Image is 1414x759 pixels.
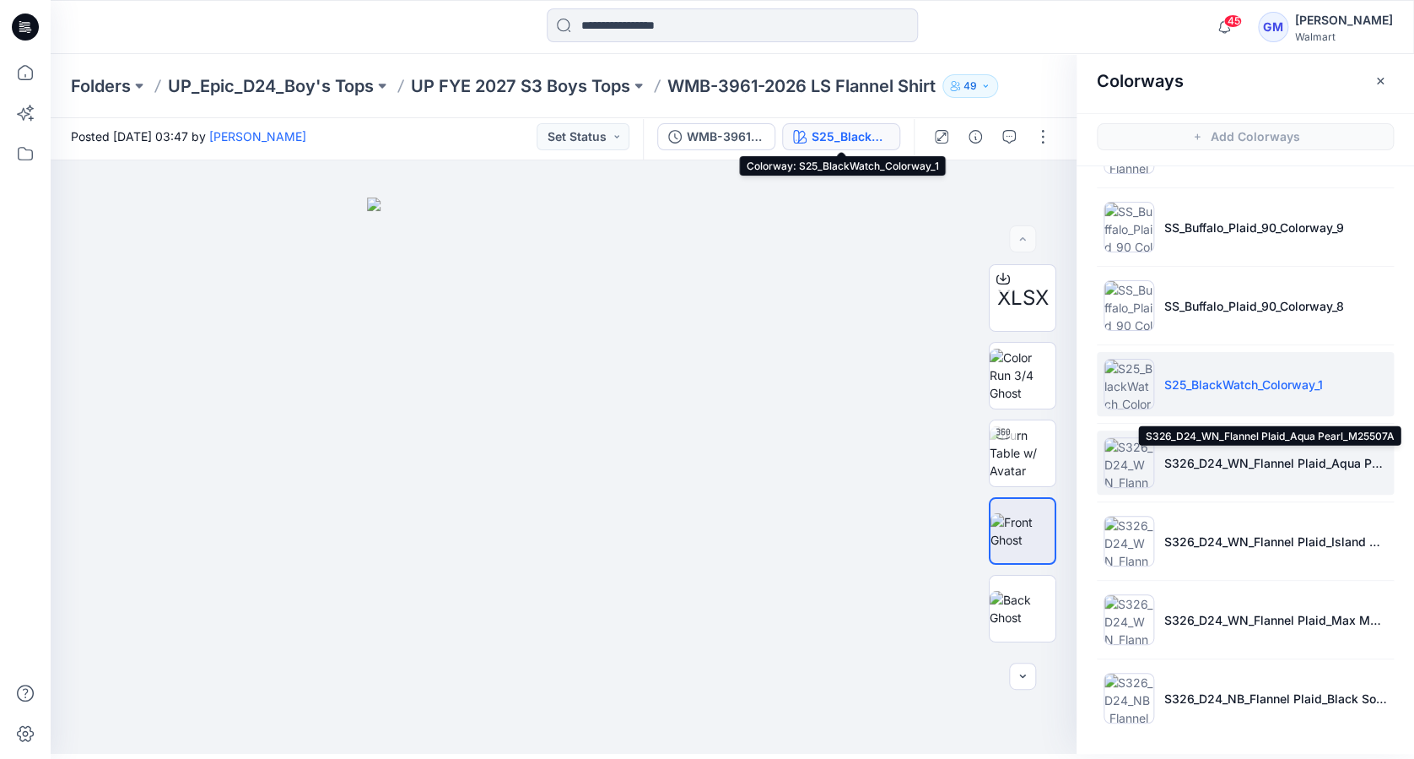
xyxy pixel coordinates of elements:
img: Color Run 3/4 Ghost [990,349,1055,402]
img: S326_D24_WN_Flannel Plaid_Island Blue_M25507B [1104,516,1154,567]
img: Back Ghost [990,591,1055,626]
img: Front Ghost [990,513,1055,549]
p: S326_D24_WN_Flannel Plaid_Max Mole_M25385D 1 [1164,611,1387,629]
p: 49 [963,77,977,95]
img: eyJhbGciOiJIUzI1NiIsImtpZCI6IjAiLCJzbHQiOiJzZXMiLCJ0eXAiOiJKV1QifQ.eyJkYXRhIjp7InR5cGUiOiJzdG9yYW... [367,198,760,753]
button: S25_BlackWatch_Colorway_1 [782,123,900,150]
img: SS_Buffalo_Plaid_90_Colorway_9 [1104,202,1154,252]
p: SS_Buffalo_Plaid_90_Colorway_9 [1164,219,1344,236]
p: S326_D24_NB_Flannel Plaid_Black Soot_M25374C [1164,690,1387,707]
a: [PERSON_NAME] [209,129,306,144]
span: 45 [1223,14,1242,28]
button: 49 [942,74,998,98]
button: Details [962,123,989,150]
div: S25_BlackWatch_Colorway_1 [812,127,889,146]
p: S326_D24_WN_Flannel Plaid_Aqua Pearl_M25507A [1164,454,1387,472]
span: XLSX [997,283,1049,313]
p: SS_Buffalo_Plaid_90_Colorway_8 [1164,297,1344,315]
p: S25_BlackWatch_Colorway_1 [1164,376,1323,393]
a: Folders [71,74,131,98]
img: Turn Table w/ Avatar [990,426,1055,480]
img: S25_BlackWatch_Colorway_1 [1104,359,1154,409]
img: S326_D24_WN_Flannel Plaid_Max Mole_M25385D 1 [1104,594,1154,645]
img: S326_D24_WN_Flannel Plaid_Aqua Pearl_M25507A [1104,437,1154,488]
div: GM [1258,12,1288,42]
p: WMB-3961-2026 LS Flannel Shirt [667,74,936,98]
div: WMB-3961-2026 LS Flannel Shirt_Full Colorway [687,127,764,146]
div: [PERSON_NAME] [1295,10,1393,30]
div: Walmart [1295,30,1393,43]
img: S326_D24_NB_Flannel Plaid_Black Soot_M25374C [1104,673,1154,724]
a: UP_Epic_D24_Boy's Tops [168,74,374,98]
p: S326_D24_WN_Flannel Plaid_Island Blue_M25507B [1164,533,1387,550]
button: WMB-3961-2026 LS Flannel Shirt_Full Colorway [657,123,775,150]
span: Posted [DATE] 03:47 by [71,127,306,145]
img: SS_Buffalo_Plaid_90_Colorway_8 [1104,280,1154,331]
h2: Colorways [1097,71,1184,91]
a: UP FYE 2027 S3 Boys Tops [411,74,630,98]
